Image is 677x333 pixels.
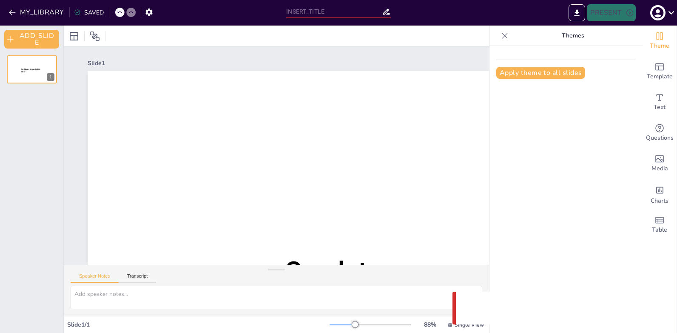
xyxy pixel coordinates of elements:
div: 88 % [420,321,440,329]
button: Apply theme to all slides [496,67,585,79]
div: Add text boxes [643,87,677,118]
span: Position [90,31,100,41]
div: Add a table [643,210,677,240]
span: Template [647,72,673,81]
div: Add ready made slides [643,56,677,87]
button: Speaker Notes [71,273,119,283]
div: Slide 1 / 1 [67,321,330,329]
span: Media [651,164,668,173]
button: MY_LIBRARY [6,6,68,19]
button: PRESENT [587,4,635,21]
input: INSERT_TITLE [286,6,381,18]
button: Transcript [119,273,156,283]
button: EXPORT_TO_POWERPOINT [569,4,585,21]
div: Add charts and graphs [643,179,677,210]
span: Sendsteps presentation editor [286,256,562,324]
span: Questions [646,133,674,143]
span: Text [654,103,666,112]
div: 1 [47,73,54,81]
div: SAVED [74,9,104,17]
p: Themes [512,26,634,46]
div: 1 [7,55,57,83]
div: Change the overall theme [643,26,677,56]
span: Theme [650,41,669,51]
span: Charts [651,196,668,206]
span: Table [652,225,667,235]
span: Sendsteps presentation editor [21,68,40,73]
div: Get real-time input from your audience [643,118,677,148]
button: ADD_SLIDE [4,30,59,49]
p: Something went wrong with the request. (CORS) [480,303,643,313]
div: Add images, graphics, shapes or video [643,148,677,179]
div: Layout [67,29,81,43]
